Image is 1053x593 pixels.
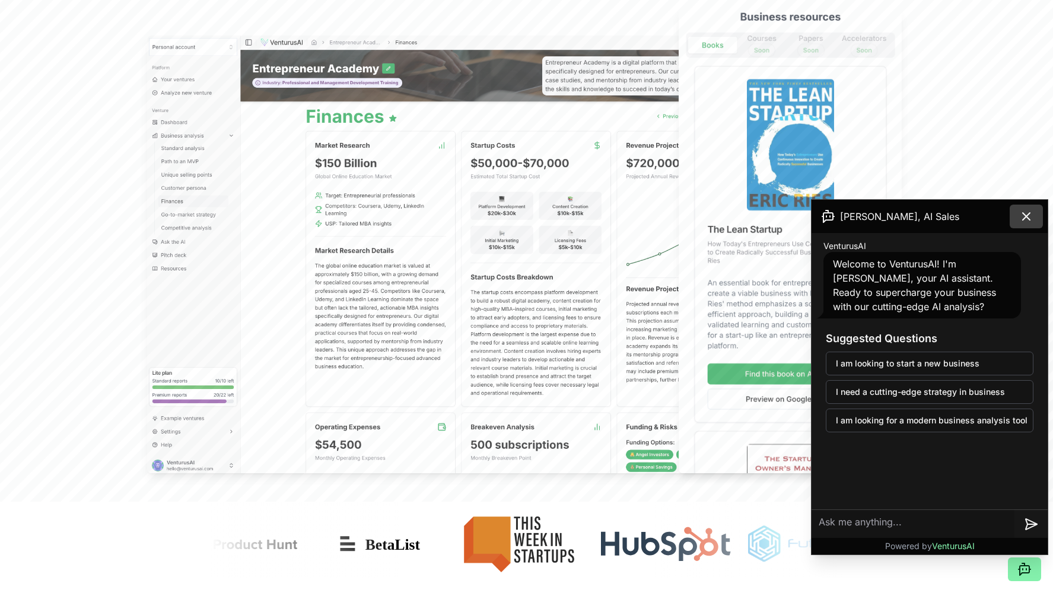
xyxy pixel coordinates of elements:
[833,258,996,313] span: Welcome to VenturusAI! I'm [PERSON_NAME], your AI assistant. Ready to supercharge your business w...
[840,209,959,224] span: [PERSON_NAME], AI Sales
[826,330,1033,347] h3: Suggested Questions
[594,527,724,562] img: Hubspot
[145,506,314,582] img: Product Hunt
[733,506,885,582] img: Futuretools
[932,541,975,551] span: VenturusAI
[885,540,975,552] p: Powered by
[826,352,1033,375] button: I am looking to start a new business
[826,409,1033,432] button: I am looking for a modern business analysis tool
[323,527,430,562] img: Betalist
[826,380,1033,404] button: I need a cutting-edge strategy in business
[823,240,866,252] span: VenturusAI
[440,506,584,582] img: This Week in Startups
